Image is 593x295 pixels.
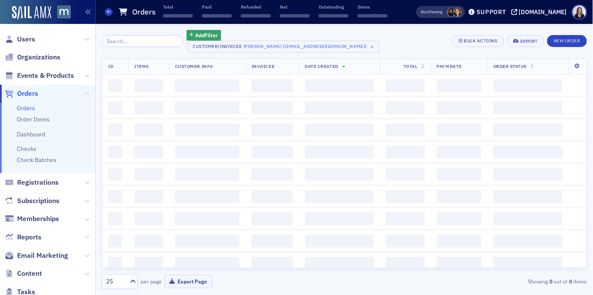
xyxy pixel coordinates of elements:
[5,214,59,224] a: Memberships
[108,168,122,181] span: ‌
[17,251,68,260] span: Email Marketing
[319,4,349,10] p: Outstanding
[507,35,544,47] button: Export
[102,35,184,47] input: Search…
[437,235,481,248] span: ‌
[437,168,481,181] span: ‌
[305,63,338,69] span: Date Created
[280,4,310,10] p: Net
[437,257,481,270] span: ‌
[202,14,232,18] span: ‌
[108,235,122,248] span: ‌
[305,190,374,203] span: ‌
[175,212,240,225] span: ‌
[572,5,587,20] span: Profile
[547,36,587,44] a: New Order
[493,257,563,270] span: ‌
[305,101,374,114] span: ‌
[386,146,425,159] span: ‌
[431,277,587,285] div: Showing out of items
[134,235,163,248] span: ‌
[252,63,274,69] span: Invoicee
[17,71,74,80] span: Events & Products
[477,8,506,16] div: Support
[5,89,38,98] a: Orders
[17,196,59,206] span: Subscriptions
[17,53,60,62] span: Organizations
[163,14,193,18] span: ‌
[358,4,388,10] p: Items
[493,146,563,159] span: ‌
[252,257,293,270] span: ‌
[493,63,527,69] span: Order Status
[134,79,163,92] span: ‌
[437,79,481,92] span: ‌
[193,44,242,49] div: Customer/Invoicee
[17,233,42,242] span: Reports
[17,35,35,44] span: Users
[252,124,293,136] span: ‌
[5,233,42,242] a: Reports
[437,212,481,225] span: ‌
[386,190,425,203] span: ‌
[386,168,425,181] span: ‌
[5,53,60,62] a: Organizations
[319,14,349,18] span: ‌
[195,31,218,39] span: Add Filter
[252,212,293,225] span: ‌
[437,63,462,69] span: Payments
[252,190,293,203] span: ‌
[175,124,240,136] span: ‌
[447,8,456,17] span: Lauren McDonough
[241,14,271,18] span: ‌
[305,212,374,225] span: ‌
[252,235,293,248] span: ‌
[305,235,374,248] span: ‌
[493,101,563,114] span: ‌
[305,257,374,270] span: ‌
[386,79,425,92] span: ‌
[17,156,56,164] a: Check Batches
[141,277,162,285] label: per page
[108,257,122,270] span: ‌
[493,235,563,248] span: ‌
[175,79,240,92] span: ‌
[134,257,163,270] span: ‌
[421,9,429,15] div: Also
[437,101,481,114] span: ‌
[17,89,38,98] span: Orders
[386,212,425,225] span: ‌
[369,43,377,50] span: ×
[108,101,122,114] span: ‌
[386,235,425,248] span: ‌
[175,168,240,181] span: ‌
[548,277,554,285] strong: 0
[108,63,113,69] span: ID
[17,115,50,123] a: Order Items
[421,9,443,15] span: Viewing
[305,146,374,159] span: ‌
[437,146,481,159] span: ‌
[5,251,68,260] a: Email Marketing
[175,190,240,203] span: ‌
[437,190,481,203] span: ‌
[108,212,122,225] span: ‌
[511,9,570,15] button: [DOMAIN_NAME]
[358,14,388,18] span: ‌
[386,124,425,136] span: ‌
[51,6,71,20] a: View Homepage
[386,257,425,270] span: ‌
[175,146,240,159] span: ‌
[187,30,222,41] button: AddFilter
[520,39,538,44] div: Export
[5,35,35,44] a: Users
[17,178,59,187] span: Registrations
[568,277,574,285] strong: 0
[108,79,122,92] span: ‌
[57,6,71,19] img: SailAMX
[437,124,481,136] span: ‌
[163,4,193,10] p: Total
[12,6,51,20] img: SailAMX
[243,42,367,50] div: [PERSON_NAME] ([EMAIL_ADDRESS][DOMAIN_NAME])
[305,168,374,181] span: ‌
